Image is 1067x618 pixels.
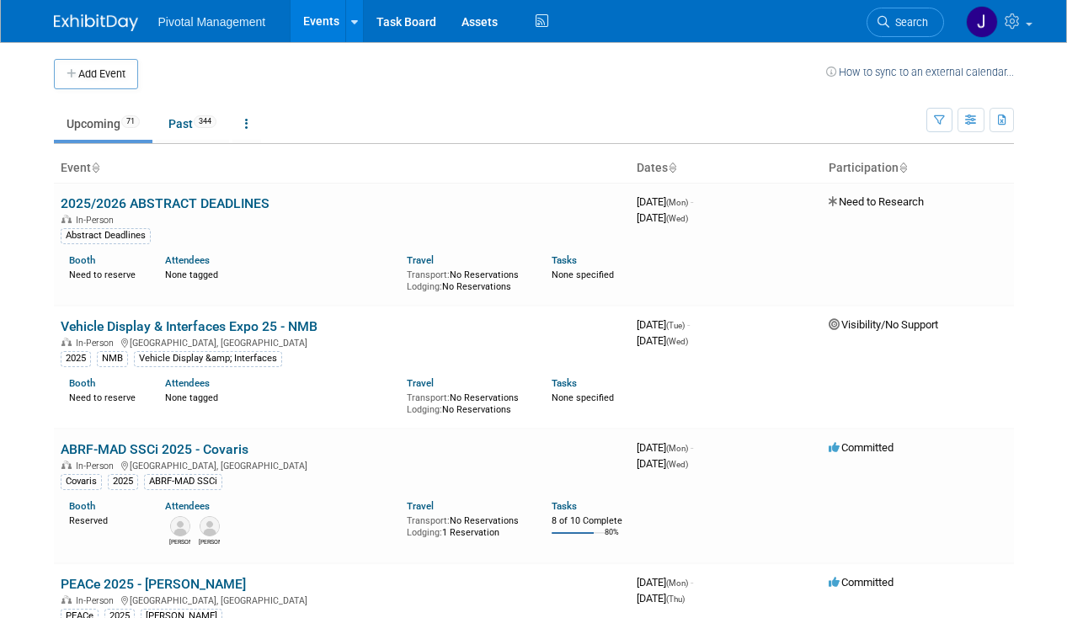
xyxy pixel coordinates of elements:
span: 71 [121,115,140,128]
span: [DATE] [637,457,688,470]
span: - [687,318,690,331]
span: Transport: [407,392,450,403]
span: Pivotal Management [158,15,266,29]
span: [DATE] [637,318,690,331]
div: 2025 [61,351,91,366]
span: Need to Research [829,195,924,208]
th: Dates [630,154,822,183]
span: In-Person [76,338,119,349]
div: Reserved [69,512,141,527]
span: (Thu) [666,594,685,604]
span: - [691,195,693,208]
div: 2025 [108,474,138,489]
th: Participation [822,154,1014,183]
div: Sujash Chatterjee [199,536,220,546]
div: Covaris [61,474,102,489]
span: Committed [829,576,894,589]
a: Booth [69,254,95,266]
span: (Wed) [666,337,688,346]
span: In-Person [76,461,119,471]
span: (Mon) [666,198,688,207]
a: Vehicle Display & Interfaces Expo 25 - NMB [61,318,317,334]
td: 80% [605,528,619,551]
div: Need to reserve [69,266,141,281]
a: ABRF-MAD SSCi 2025 - Covaris [61,441,248,457]
span: Visibility/No Support [829,318,938,331]
span: None specified [552,269,614,280]
a: Booth [69,500,95,512]
span: Lodging: [407,527,442,538]
img: ExhibitDay [54,14,138,31]
a: Search [867,8,944,37]
img: In-Person Event [61,461,72,469]
span: [DATE] [637,334,688,347]
span: Transport: [407,515,450,526]
a: Travel [407,500,434,512]
div: Melissa Gabello [169,536,190,546]
span: 344 [194,115,216,128]
a: Tasks [552,377,577,389]
span: (Mon) [666,578,688,588]
div: Need to reserve [69,389,141,404]
span: (Wed) [666,460,688,469]
div: None tagged [165,389,394,404]
img: In-Person Event [61,338,72,346]
span: None specified [552,392,614,403]
button: Add Event [54,59,138,89]
span: [DATE] [637,441,693,454]
div: [GEOGRAPHIC_DATA], [GEOGRAPHIC_DATA] [61,335,623,349]
span: - [691,441,693,454]
a: Tasks [552,500,577,512]
a: Attendees [165,377,210,389]
img: Jessica Gatton [966,6,998,38]
a: Travel [407,254,434,266]
div: NMB [97,351,128,366]
img: Sujash Chatterjee [200,516,220,536]
div: No Reservations No Reservations [407,266,526,292]
div: ABRF-MAD SSCi [144,474,222,489]
span: (Tue) [666,321,685,330]
span: [DATE] [637,592,685,605]
a: Tasks [552,254,577,266]
span: Lodging: [407,281,442,292]
span: In-Person [76,595,119,606]
img: In-Person Event [61,595,72,604]
th: Event [54,154,630,183]
span: (Wed) [666,214,688,223]
a: 2025/2026 ABSTRACT DEADLINES [61,195,269,211]
div: No Reservations 1 Reservation [407,512,526,538]
div: [GEOGRAPHIC_DATA], [GEOGRAPHIC_DATA] [61,593,623,606]
a: Travel [407,377,434,389]
a: Upcoming71 [54,108,152,140]
span: Search [889,16,928,29]
span: - [691,576,693,589]
img: Melissa Gabello [170,516,190,536]
span: (Mon) [666,444,688,453]
div: Abstract Deadlines [61,228,151,243]
a: Past344 [156,108,229,140]
span: Committed [829,441,894,454]
span: [DATE] [637,211,688,224]
img: In-Person Event [61,215,72,223]
span: [DATE] [637,195,693,208]
a: How to sync to an external calendar... [826,66,1014,78]
a: PEACe 2025 - [PERSON_NAME] [61,576,246,592]
a: Sort by Start Date [668,161,676,174]
div: 8 of 10 Complete [552,515,623,527]
span: [DATE] [637,576,693,589]
a: Booth [69,377,95,389]
span: Lodging: [407,404,442,415]
a: Attendees [165,500,210,512]
span: In-Person [76,215,119,226]
div: Vehicle Display &amp; Interfaces [134,351,282,366]
div: No Reservations No Reservations [407,389,526,415]
div: None tagged [165,266,394,281]
span: Transport: [407,269,450,280]
a: Sort by Participation Type [899,161,907,174]
a: Attendees [165,254,210,266]
a: Sort by Event Name [91,161,99,174]
div: [GEOGRAPHIC_DATA], [GEOGRAPHIC_DATA] [61,458,623,471]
